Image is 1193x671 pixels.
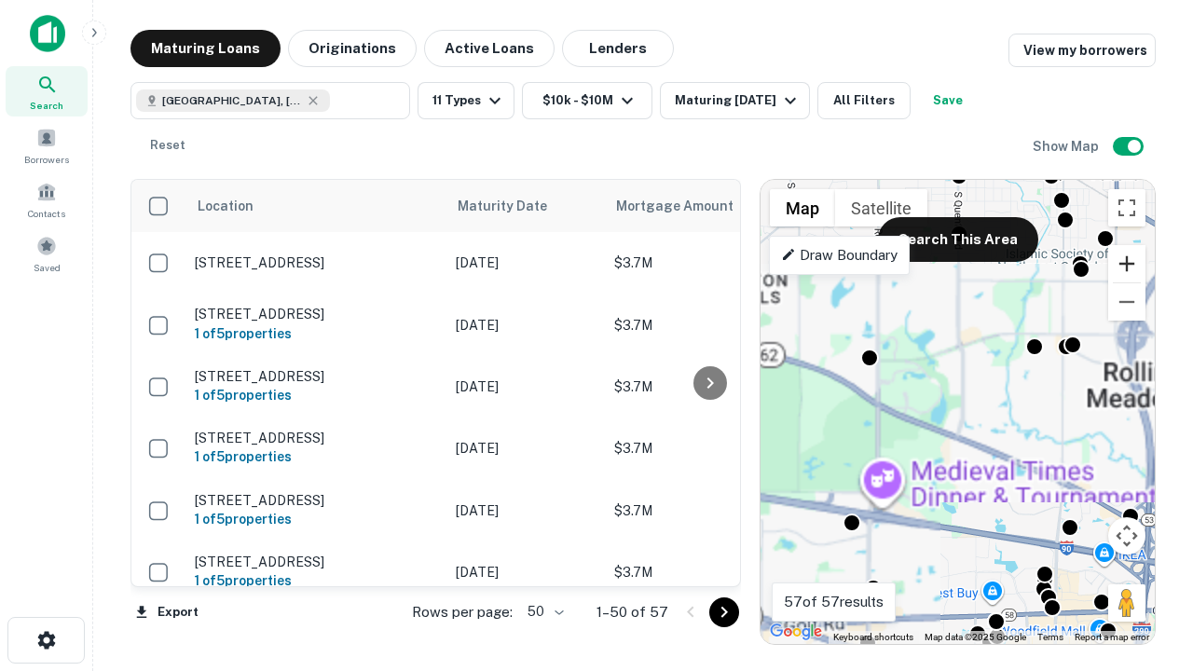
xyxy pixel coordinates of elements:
h6: 1 of 5 properties [195,446,437,467]
button: Show street map [770,189,835,226]
p: [DATE] [456,562,596,582]
span: Map data ©2025 Google [925,632,1026,642]
iframe: Chat Widget [1100,462,1193,552]
th: Mortgage Amount [605,180,810,232]
span: Contacts [28,206,65,221]
button: Originations [288,30,417,67]
button: Maturing [DATE] [660,82,810,119]
span: Maturity Date [458,195,571,217]
a: Search [6,66,88,116]
button: Export [130,598,203,626]
h6: 1 of 5 properties [195,509,437,529]
p: [STREET_ADDRESS] [195,368,437,385]
a: Report a map error [1075,632,1149,642]
p: [DATE] [456,377,596,397]
p: [DATE] [456,438,596,459]
p: [STREET_ADDRESS] [195,430,437,446]
button: Lenders [562,30,674,67]
button: Active Loans [424,30,555,67]
p: Draw Boundary [781,244,898,267]
th: Location [185,180,446,232]
p: $3.7M [614,438,801,459]
p: $3.7M [614,377,801,397]
p: [DATE] [456,253,596,273]
button: Zoom in [1108,245,1145,282]
button: Go to next page [709,597,739,627]
button: All Filters [817,82,911,119]
button: Drag Pegman onto the map to open Street View [1108,584,1145,622]
th: Maturity Date [446,180,605,232]
p: [STREET_ADDRESS] [195,254,437,271]
h6: 1 of 5 properties [195,385,437,405]
p: [DATE] [456,315,596,335]
button: Zoom out [1108,283,1145,321]
span: Saved [34,260,61,275]
a: Open this area in Google Maps (opens a new window) [765,620,827,644]
div: 0 0 [761,180,1155,644]
p: [STREET_ADDRESS] [195,554,437,570]
a: View my borrowers [1008,34,1156,67]
img: capitalize-icon.png [30,15,65,52]
h6: 1 of 5 properties [195,570,437,591]
div: 50 [520,598,567,625]
span: Borrowers [24,152,69,167]
p: Rows per page: [412,601,513,623]
button: Search This Area [878,217,1038,262]
p: $3.7M [614,562,801,582]
div: Maturing [DATE] [675,89,802,112]
img: Google [765,620,827,644]
a: Terms [1037,632,1063,642]
span: Search [30,98,63,113]
p: [STREET_ADDRESS] [195,306,437,322]
button: Reset [138,127,198,164]
p: 1–50 of 57 [596,601,668,623]
button: Toggle fullscreen view [1108,189,1145,226]
a: Saved [6,228,88,279]
p: $3.7M [614,500,801,521]
button: 11 Types [418,82,514,119]
span: Mortgage Amount [616,195,758,217]
a: Borrowers [6,120,88,171]
p: $3.7M [614,253,801,273]
p: [DATE] [456,500,596,521]
a: Contacts [6,174,88,225]
button: Maturing Loans [130,30,281,67]
button: Save your search to get updates of matches that match your search criteria. [918,82,978,119]
button: Keyboard shortcuts [833,631,913,644]
span: [GEOGRAPHIC_DATA], [GEOGRAPHIC_DATA] [162,92,302,109]
p: $3.7M [614,315,801,335]
span: Location [197,195,254,217]
h6: Show Map [1033,136,1102,157]
h6: 1 of 5 properties [195,323,437,344]
p: 57 of 57 results [784,591,884,613]
button: $10k - $10M [522,82,652,119]
button: Show satellite imagery [835,189,927,226]
p: [STREET_ADDRESS] [195,492,437,509]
